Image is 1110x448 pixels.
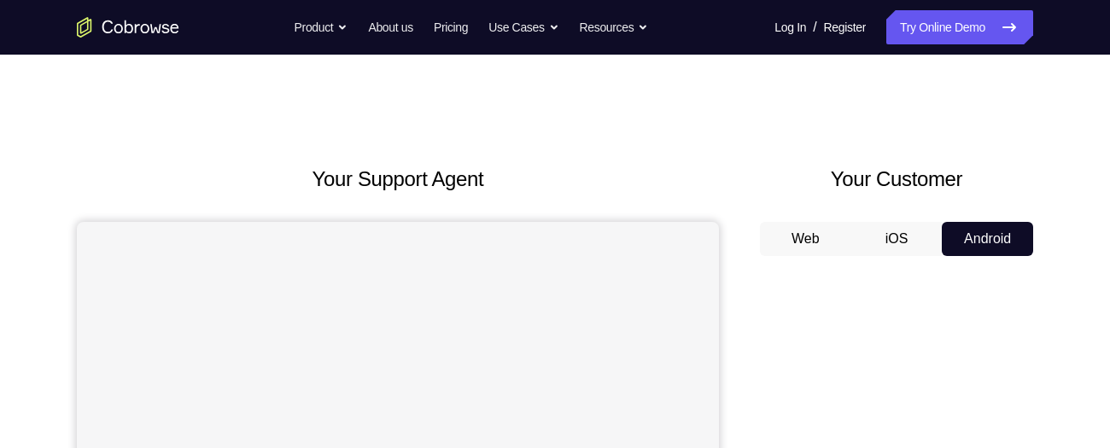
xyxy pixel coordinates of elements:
[851,222,943,256] button: iOS
[434,10,468,44] a: Pricing
[580,10,649,44] button: Resources
[886,10,1033,44] a: Try Online Demo
[488,10,558,44] button: Use Cases
[77,164,719,195] h2: Your Support Agent
[760,222,851,256] button: Web
[813,17,816,38] span: /
[760,164,1033,195] h2: Your Customer
[824,10,866,44] a: Register
[942,222,1033,256] button: Android
[295,10,348,44] button: Product
[77,17,179,38] a: Go to the home page
[368,10,412,44] a: About us
[774,10,806,44] a: Log In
